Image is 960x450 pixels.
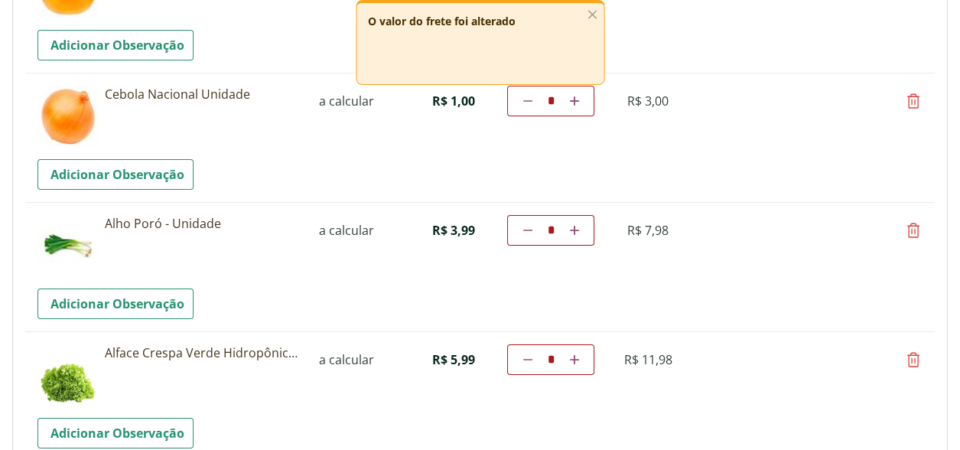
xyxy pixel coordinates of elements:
a: Adicionar Observação [37,418,194,448]
span: R$ 3,00 [627,93,669,109]
span: R$ 11,98 [624,351,672,368]
img: Cebola Nacional Unidade [37,86,99,147]
span: R$ 1,00 [432,93,475,109]
span: a calcular [319,93,374,109]
span: a calcular [319,351,374,368]
img: Alface Crespa Verde Hidropônica Unidade [37,344,99,406]
a: Alho Poró - Unidade [105,215,299,232]
a: Adicionar Observação [37,159,194,190]
img: Alho Poró Unidade Alho Poró - Unidade [37,215,99,276]
span: R$ 3,99 [432,222,475,239]
span: R$ 7,98 [627,222,669,239]
a: Alface Crespa Verde Hidropônica Unidade [105,344,299,361]
span: O valor do frete foi alterado [368,14,516,28]
span: R$ 5,99 [432,351,475,368]
a: Cebola Nacional Unidade [105,86,299,103]
a: Adicionar Observação [37,30,194,60]
a: Adicionar Observação [37,289,194,319]
span: a calcular [319,222,374,239]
